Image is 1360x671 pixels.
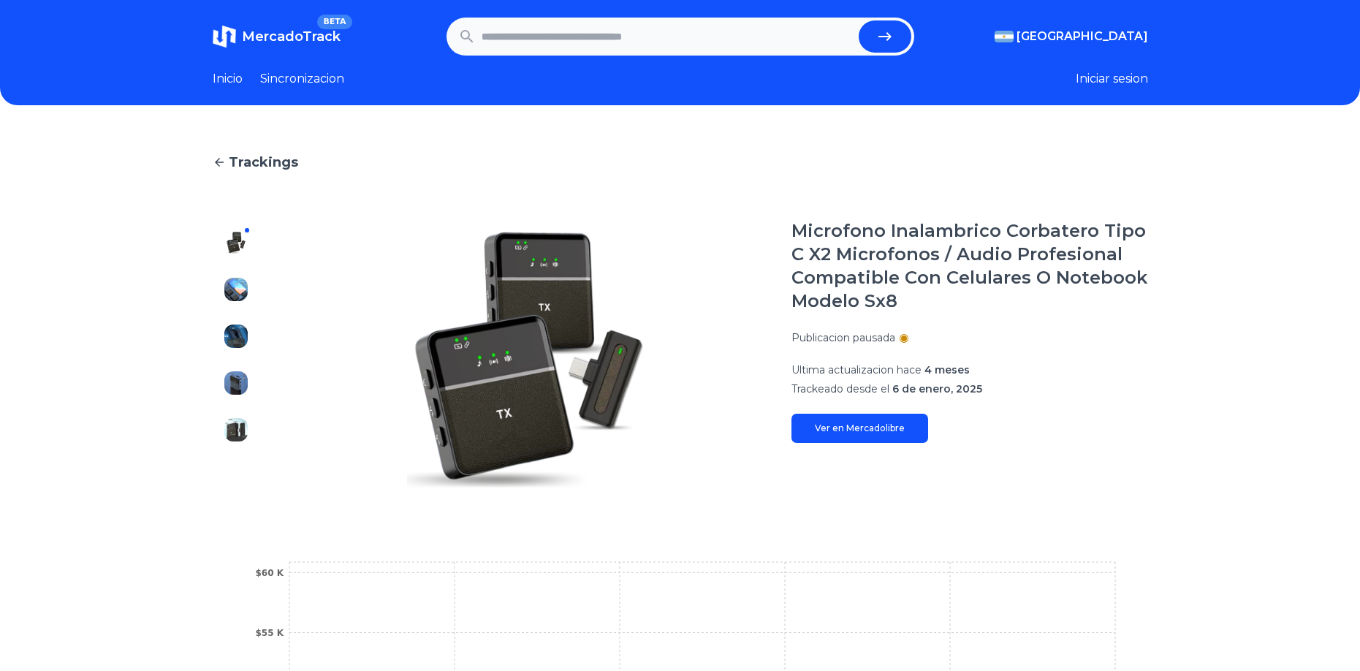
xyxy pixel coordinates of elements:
img: Microfono Inalambrico Corbatero Tipo C X2 Microfonos / Audio Profesional Compatible Con Celulares... [224,465,248,488]
span: Ultima actualizacion hace [791,363,922,376]
span: 6 de enero, 2025 [892,382,982,395]
span: Trackings [229,152,298,173]
img: Microfono Inalambrico Corbatero Tipo C X2 Microfonos / Audio Profesional Compatible Con Celulares... [224,371,248,395]
span: MercadoTrack [242,29,341,45]
h1: Microfono Inalambrico Corbatero Tipo C X2 Microfonos / Audio Profesional Compatible Con Celulares... [791,219,1148,313]
img: Microfono Inalambrico Corbatero Tipo C X2 Microfonos / Audio Profesional Compatible Con Celulares... [224,231,248,254]
img: Microfono Inalambrico Corbatero Tipo C X2 Microfonos / Audio Profesional Compatible Con Celulares... [224,278,248,301]
a: Sincronizacion [260,70,344,88]
span: Trackeado desde el [791,382,889,395]
img: MercadoTrack [213,25,236,48]
a: Inicio [213,70,243,88]
span: 4 meses [924,363,970,376]
button: Iniciar sesion [1076,70,1148,88]
span: [GEOGRAPHIC_DATA] [1017,28,1148,45]
a: Trackings [213,152,1148,173]
button: [GEOGRAPHIC_DATA] [995,28,1148,45]
p: Publicacion pausada [791,330,895,345]
a: MercadoTrackBETA [213,25,341,48]
img: Microfono Inalambrico Corbatero Tipo C X2 Microfonos / Audio Profesional Compatible Con Celulares... [224,418,248,441]
img: Microfono Inalambrico Corbatero Tipo C X2 Microfonos / Audio Profesional Compatible Con Celulares... [289,219,762,500]
img: Argentina [995,31,1014,42]
tspan: $60 K [255,568,284,578]
a: Ver en Mercadolibre [791,414,928,443]
tspan: $55 K [255,628,284,638]
span: BETA [317,15,352,29]
img: Microfono Inalambrico Corbatero Tipo C X2 Microfonos / Audio Profesional Compatible Con Celulares... [224,325,248,348]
